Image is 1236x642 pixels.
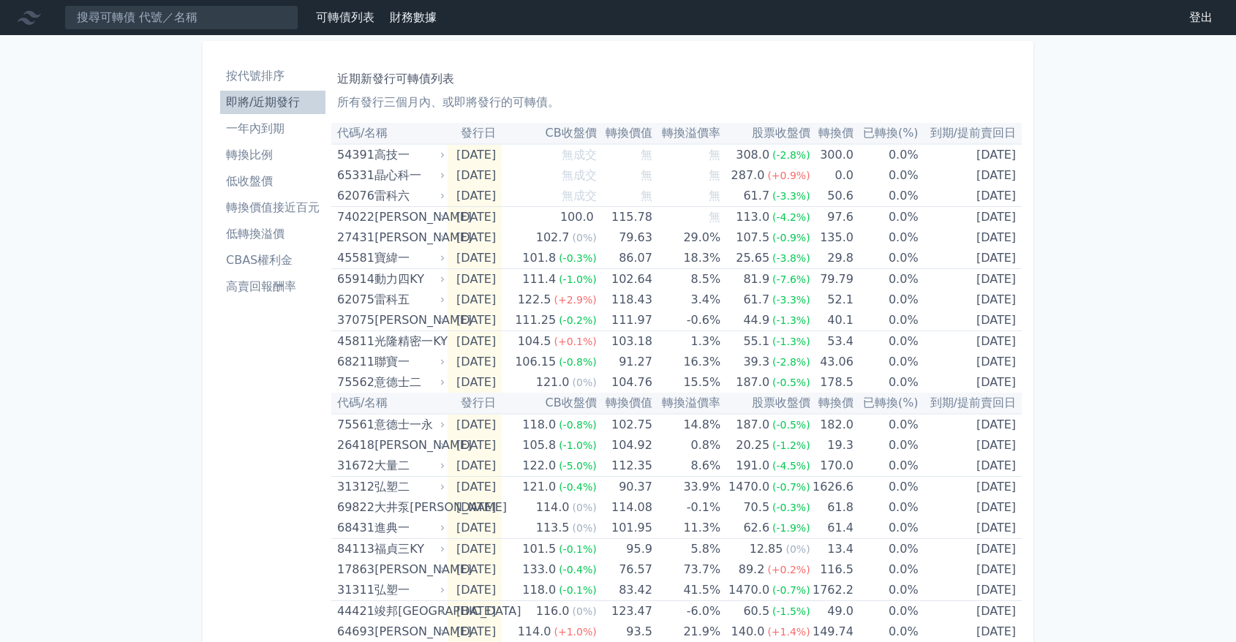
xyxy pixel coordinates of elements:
[448,559,502,580] td: [DATE]
[919,352,1022,372] td: [DATE]
[652,290,720,310] td: 3.4%
[559,356,597,368] span: (-0.8%)
[641,189,652,203] span: 無
[573,232,597,243] span: (0%)
[448,165,502,186] td: [DATE]
[853,477,919,498] td: 0.0%
[728,165,768,186] div: 287.0
[810,393,853,414] th: 轉換價
[853,165,919,186] td: 0.0%
[220,94,325,111] li: 即將/近期發行
[562,168,597,182] span: 無成交
[652,477,720,498] td: 33.9%
[374,145,442,165] div: 高技一
[652,331,720,352] td: 1.3%
[810,165,853,186] td: 0.0
[374,269,442,290] div: 動力四KY
[448,331,502,352] td: [DATE]
[502,393,596,414] th: CB收盤價
[337,497,371,518] div: 69822
[220,120,325,137] li: 一年內到期
[502,123,596,144] th: CB收盤價
[559,481,597,493] span: (-0.4%)
[515,290,554,310] div: 122.5
[559,273,597,285] span: (-1.0%)
[733,145,772,165] div: 308.0
[641,148,652,162] span: 無
[448,123,502,144] th: 發行日
[853,601,919,622] td: 0.0%
[220,64,325,88] a: 按代號排序
[919,331,1022,352] td: [DATE]
[853,207,919,228] td: 0.0%
[853,414,919,435] td: 0.0%
[810,144,853,165] td: 300.0
[597,352,652,372] td: 91.27
[810,435,853,456] td: 19.3
[390,10,437,24] a: 財務數據
[810,310,853,331] td: 40.1
[331,393,448,414] th: 代碼/名稱
[733,227,772,248] div: 107.5
[919,207,1022,228] td: [DATE]
[772,481,810,493] span: (-0.7%)
[448,352,502,372] td: [DATE]
[519,269,559,290] div: 111.4
[919,580,1022,601] td: [DATE]
[785,543,810,555] span: (0%)
[652,414,720,435] td: 14.8%
[767,564,810,575] span: (+0.2%)
[597,580,652,601] td: 83.42
[374,456,442,476] div: 大量二
[772,252,810,264] span: (-3.8%)
[652,393,720,414] th: 轉換溢價率
[853,393,919,414] th: 已轉換(%)
[740,290,772,310] div: 61.7
[919,393,1022,414] th: 到期/提前賣回日
[448,310,502,331] td: [DATE]
[554,294,596,306] span: (+2.9%)
[919,372,1022,393] td: [DATE]
[374,372,442,393] div: 意德士二
[740,186,772,206] div: 61.7
[597,269,652,290] td: 102.64
[374,186,442,206] div: 雷科六
[448,518,502,539] td: [DATE]
[772,460,810,472] span: (-4.5%)
[559,419,597,431] span: (-0.8%)
[919,165,1022,186] td: [DATE]
[337,310,371,331] div: 37075
[772,522,810,534] span: (-1.9%)
[374,310,442,331] div: [PERSON_NAME]
[448,207,502,228] td: [DATE]
[337,70,1016,88] h1: 近期新發行可轉債列表
[597,372,652,393] td: 104.76
[652,248,720,269] td: 18.3%
[810,372,853,393] td: 178.5
[374,331,442,352] div: 光隆精密一KY
[772,211,810,223] span: (-4.2%)
[519,559,559,580] div: 133.0
[919,477,1022,498] td: [DATE]
[919,144,1022,165] td: [DATE]
[810,207,853,228] td: 97.6
[709,210,720,224] span: 無
[448,497,502,518] td: [DATE]
[720,123,810,144] th: 股票收盤價
[220,143,325,167] a: 轉換比例
[919,497,1022,518] td: [DATE]
[448,144,502,165] td: [DATE]
[533,227,573,248] div: 102.7
[733,248,772,268] div: 25.65
[374,580,442,600] div: 弘塑一
[810,539,853,560] td: 13.4
[853,310,919,331] td: 0.0%
[337,539,371,559] div: 84113
[740,352,772,372] div: 39.3
[519,539,559,559] div: 101.5
[597,393,652,414] th: 轉換價值
[853,518,919,539] td: 0.0%
[919,518,1022,539] td: [DATE]
[337,477,371,497] div: 31312
[597,497,652,518] td: 114.08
